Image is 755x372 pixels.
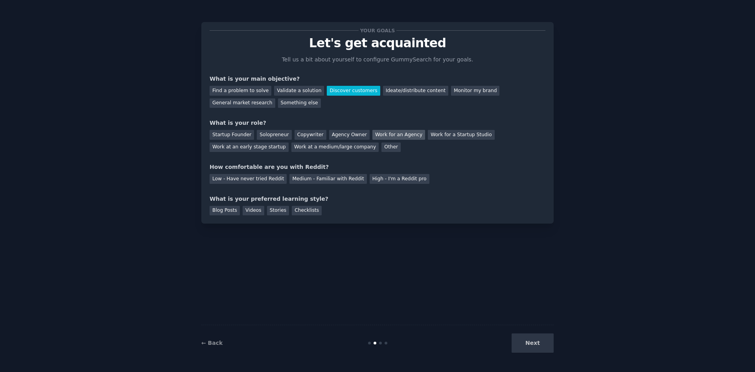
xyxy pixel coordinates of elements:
[210,98,275,108] div: General market research
[274,86,324,96] div: Validate a solution
[267,206,289,216] div: Stories
[201,340,223,346] a: ← Back
[383,86,448,96] div: Ideate/distribute content
[292,206,322,216] div: Checklists
[210,143,289,152] div: Work at an early stage startup
[257,130,291,140] div: Solopreneur
[372,130,425,140] div: Work for an Agency
[359,26,396,35] span: Your goals
[210,119,545,127] div: What is your role?
[210,86,271,96] div: Find a problem to solve
[381,143,401,152] div: Other
[210,174,287,184] div: Low - Have never tried Reddit
[289,174,366,184] div: Medium - Familiar with Reddit
[243,206,264,216] div: Videos
[329,130,370,140] div: Agency Owner
[210,130,254,140] div: Startup Founder
[210,75,545,83] div: What is your main objective?
[210,206,240,216] div: Blog Posts
[370,174,429,184] div: High - I'm a Reddit pro
[278,56,477,64] p: Tell us a bit about yourself to configure GummySearch for your goals.
[327,86,380,96] div: Discover customers
[210,36,545,50] p: Let's get acquainted
[278,98,321,108] div: Something else
[291,143,379,152] div: Work at a medium/large company
[428,130,494,140] div: Work for a Startup Studio
[451,86,499,96] div: Monitor my brand
[210,195,545,203] div: What is your preferred learning style?
[295,130,326,140] div: Copywriter
[210,163,545,171] div: How comfortable are you with Reddit?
